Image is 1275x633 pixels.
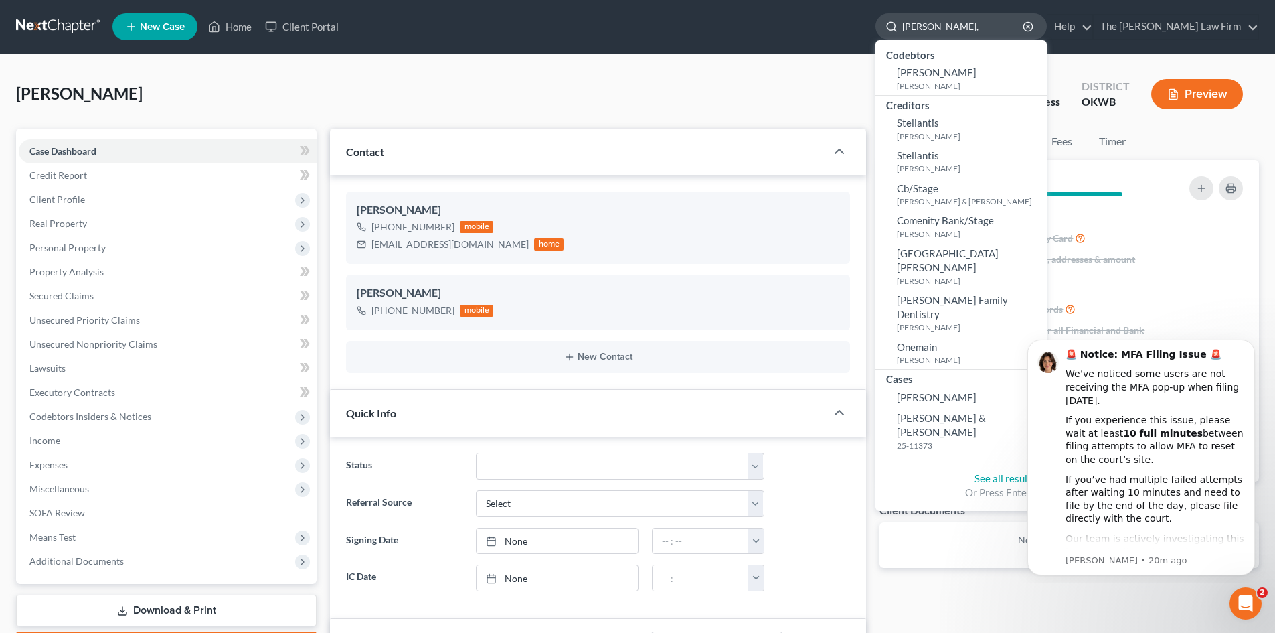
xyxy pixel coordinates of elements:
span: Real Property [29,218,87,229]
a: See all results [974,472,1036,484]
span: Miscellaneous [29,483,89,494]
iframe: Intercom live chat [1229,587,1262,620]
a: Lawsuits [19,356,317,380]
small: [PERSON_NAME] [897,228,1043,240]
a: Onemain[PERSON_NAME] [875,337,1047,370]
div: mobile [460,305,493,317]
span: Comenity Bank/Stage [897,214,994,226]
a: Property Analysis [19,260,317,284]
small: [PERSON_NAME] [897,163,1043,174]
span: Executory Contracts [29,386,115,398]
span: [PERSON_NAME] [897,391,976,403]
div: Creditors [875,96,1047,113]
span: Additional Documents [29,555,124,567]
a: Client Portal [258,15,345,39]
button: Preview [1151,79,1243,109]
div: mobile [460,221,493,233]
a: Help [1047,15,1092,39]
label: Referral Source [339,490,469,517]
small: [PERSON_NAME] [897,275,1043,287]
a: Credit Report [19,163,317,188]
span: Personal Property [29,242,106,253]
div: [PHONE_NUMBER] [371,220,454,234]
span: Unsecured Priority Claims [29,314,140,326]
div: OKWB [1082,94,1130,110]
span: Lawsuits [29,362,66,374]
a: Stellantis[PERSON_NAME] [875,113,1047,145]
span: 2 [1257,587,1268,598]
a: [GEOGRAPHIC_DATA][PERSON_NAME][PERSON_NAME] [875,243,1047,290]
a: Home [201,15,258,39]
input: -- : -- [653,565,749,591]
small: [PERSON_NAME] [897,354,1043,366]
a: Secured Claims [19,284,317,308]
div: Cases [875,370,1047,386]
a: Fees [1040,129,1083,155]
div: District [1082,79,1130,94]
a: Timer [1088,129,1136,155]
span: Secured Claims [29,290,94,301]
a: Cb/Stage[PERSON_NAME] & [PERSON_NAME] [875,178,1047,211]
span: [PERSON_NAME] [16,84,143,103]
span: Codebtors Insiders & Notices [29,411,151,422]
span: Means Test [29,531,76,543]
span: Credit Report [29,169,87,181]
span: Quick Info [346,407,396,419]
div: Or Press Enter... [886,486,1036,500]
small: [PERSON_NAME] [897,80,1043,92]
span: [GEOGRAPHIC_DATA][PERSON_NAME] [897,247,999,273]
a: Comenity Bank/Stage[PERSON_NAME] [875,210,1047,243]
a: The [PERSON_NAME] Law Firm [1094,15,1258,39]
a: Executory Contracts [19,380,317,405]
span: Stellantis [897,117,939,129]
label: IC Date [339,565,469,591]
label: Signing Date [339,528,469,555]
span: [PERSON_NAME] & [PERSON_NAME] [897,412,986,438]
span: Cb/Stage [897,182,938,194]
div: [PHONE_NUMBER] [371,304,454,318]
small: [PERSON_NAME] [897,131,1043,142]
small: [PERSON_NAME] [897,322,1043,333]
span: SOFA Review [29,507,85,518]
a: [PERSON_NAME] [875,387,1047,408]
a: [PERSON_NAME][PERSON_NAME] [875,62,1047,95]
label: Status [339,453,469,480]
small: [PERSON_NAME] & [PERSON_NAME] [897,196,1043,207]
span: [PERSON_NAME] Family Dentistry [897,294,1008,320]
a: None [477,529,638,554]
div: Codebtors [875,46,1047,62]
a: SOFA Review [19,501,317,525]
span: Contact [346,145,384,158]
div: [EMAIL_ADDRESS][DOMAIN_NAME] [371,238,529,251]
button: New Contact [357,352,839,362]
span: Client Profile [29,194,85,205]
div: [PERSON_NAME] [357,202,839,218]
div: [PERSON_NAME] [357,285,839,301]
a: Stellantis[PERSON_NAME] [875,145,1047,178]
a: Download & Print [16,595,317,626]
span: Expenses [29,459,68,470]
a: None [477,565,638,591]
span: Onemain [897,341,937,353]
p: No client documents yet. [890,533,1248,547]
span: Property Analysis [29,266,104,277]
span: New Case [140,22,185,32]
a: Unsecured Nonpriority Claims [19,332,317,356]
iframe: Intercom notifications message [1007,328,1275,583]
span: Stellantis [897,149,939,161]
a: Case Dashboard [19,139,317,163]
span: Unsecured Nonpriority Claims [29,338,157,350]
small: 25-11373 [897,440,1043,451]
span: [PERSON_NAME] [897,66,976,78]
a: [PERSON_NAME] & [PERSON_NAME]25-11373 [875,408,1047,455]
